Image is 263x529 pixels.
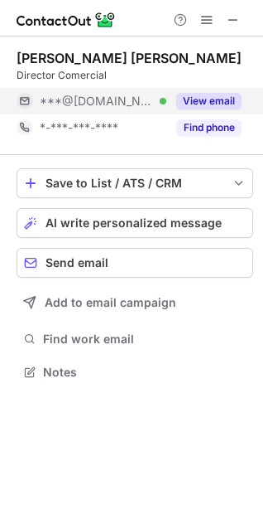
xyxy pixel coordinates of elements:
span: AI write personalized message [45,216,222,230]
button: Send email [17,248,253,278]
img: ContactOut v5.3.10 [17,10,116,30]
span: ***@[DOMAIN_NAME] [40,94,154,109]
button: save-profile-one-click [17,168,253,198]
button: Add to email campaign [17,288,253,318]
button: Reveal Button [176,93,241,109]
button: Notes [17,361,253,384]
div: Save to List / ATS / CRM [45,177,224,190]
div: [PERSON_NAME] [PERSON_NAME] [17,50,241,66]
div: Director Comercial [17,68,253,83]
button: AI write personalized message [17,208,253,238]
span: Add to email campaign [45,296,176,309]
span: Find work email [43,332,246,347]
span: Notes [43,365,246,380]
span: Send email [45,256,108,269]
button: Reveal Button [176,119,241,136]
button: Find work email [17,328,253,351]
